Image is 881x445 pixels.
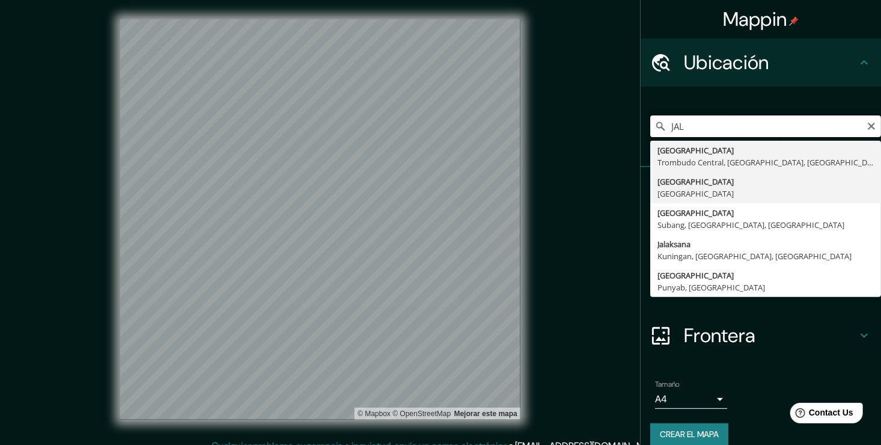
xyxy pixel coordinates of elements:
div: [GEOGRAPHIC_DATA] [657,269,874,281]
div: Estilo [641,215,881,263]
a: Mapa de OpenStreet [392,410,451,418]
div: [GEOGRAPHIC_DATA] [657,188,874,200]
div: [GEOGRAPHIC_DATA] [657,207,874,219]
input: Elige tu ciudad o área [650,115,881,137]
font: Crear el mapa [660,427,719,442]
div: Jalaksana [657,238,874,250]
div: Diseño [641,263,881,311]
div: [GEOGRAPHIC_DATA] [657,176,874,188]
a: Caja de mapa [358,410,391,418]
div: Subang, [GEOGRAPHIC_DATA], [GEOGRAPHIC_DATA] [657,219,874,231]
div: A4 [655,390,727,409]
div: Frontera [641,311,881,360]
div: Trombudo Central, [GEOGRAPHIC_DATA], [GEOGRAPHIC_DATA] [657,156,874,168]
h4: Diseño [684,275,857,299]
div: Kuningan, [GEOGRAPHIC_DATA], [GEOGRAPHIC_DATA] [657,250,874,262]
div: Ubicación [641,38,881,87]
label: Tamaño [655,379,680,390]
div: Pines [641,167,881,215]
h4: Frontera [684,324,857,348]
h4: Ubicación [684,51,857,75]
img: pin-icon.png [789,16,799,26]
a: Map feedback [454,410,517,418]
div: Punyab, [GEOGRAPHIC_DATA] [657,281,874,293]
font: Mappin [723,7,787,32]
div: [GEOGRAPHIC_DATA] [657,144,874,156]
canvas: Mapa [120,19,520,420]
button: Claro [867,120,876,131]
iframe: Help widget launcher [774,398,868,432]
